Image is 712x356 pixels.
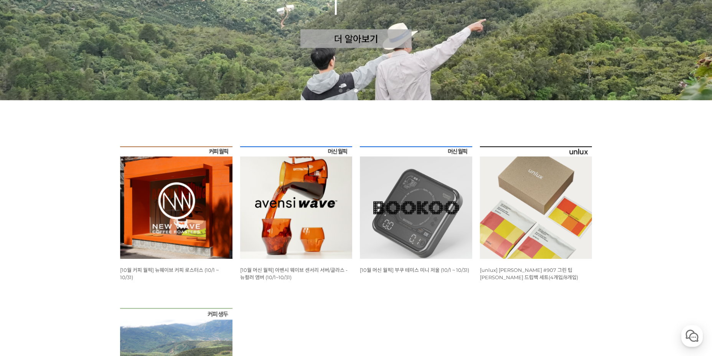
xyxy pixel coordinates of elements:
a: 3 [354,89,358,93]
a: [10월 커피 월픽] 뉴웨이브 커피 로스터스 (10/1 ~ 10/31) [120,267,219,280]
a: 설정 [99,243,147,263]
img: [unlux] 파나마 잰슨 #907 그린 팁 게이샤 워시드 드립백 세트(4개입/8개입) [480,146,592,259]
img: [10월 머신 월픽] 부쿠 테미스 미니 저울 (10/1 ~ 10/31) [360,146,472,259]
span: 홈 [24,255,29,261]
a: 5 [369,89,373,93]
a: 대화 [51,243,99,263]
span: 대화 [70,255,79,262]
img: [10월 커피 월픽] 뉴웨이브 커피 로스터스 (10/1 ~ 10/31) [120,146,232,259]
a: [unlux] [PERSON_NAME] #907 그린 팁 [PERSON_NAME] 드립백 세트(4개입/8개입) [480,267,578,280]
a: [10월 머신 월픽] 아벤시 웨이브 센서리 서버/글라스 - 뉴컬러 앰버 (10/1~10/31) [240,267,348,280]
img: [10월 머신 월픽] 아벤시 웨이브 센서리 서버/글라스 - 뉴컬러 앰버 (10/1~10/31) [240,146,353,259]
a: 1 [339,89,343,93]
a: 홈 [2,243,51,263]
a: 4 [362,89,366,93]
span: 설정 [119,255,128,261]
a: [10월 머신 월픽] 부쿠 테미스 미니 저울 (10/1 ~ 10/31) [360,267,469,273]
a: 2 [346,89,350,93]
